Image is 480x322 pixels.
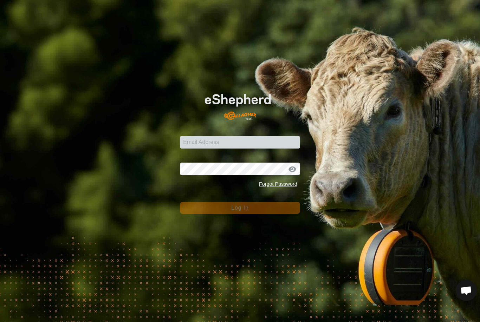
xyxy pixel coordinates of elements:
span: Log In [231,205,248,211]
a: Open chat [456,280,477,301]
a: Forgot Password [259,181,297,187]
button: Log In [180,202,300,214]
input: Email Address [180,136,300,149]
img: E-shepherd Logo [192,84,288,125]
